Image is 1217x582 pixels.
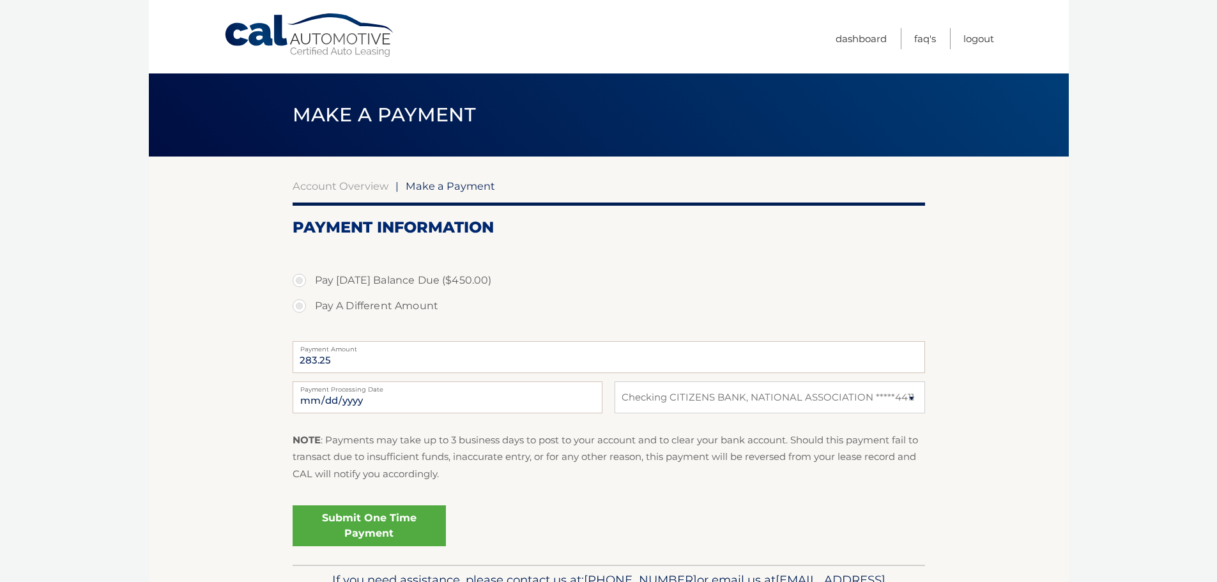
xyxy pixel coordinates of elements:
[293,381,602,413] input: Payment Date
[293,432,925,482] p: : Payments may take up to 3 business days to post to your account and to clear your bank account....
[293,218,925,237] h2: Payment Information
[293,381,602,392] label: Payment Processing Date
[224,13,396,58] a: Cal Automotive
[963,28,994,49] a: Logout
[293,341,925,351] label: Payment Amount
[293,103,476,126] span: Make a Payment
[395,180,399,192] span: |
[293,434,321,446] strong: NOTE
[293,180,388,192] a: Account Overview
[914,28,936,49] a: FAQ's
[293,293,925,319] label: Pay A Different Amount
[293,341,925,373] input: Payment Amount
[293,268,925,293] label: Pay [DATE] Balance Due ($450.00)
[406,180,495,192] span: Make a Payment
[293,505,446,546] a: Submit One Time Payment
[836,28,887,49] a: Dashboard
